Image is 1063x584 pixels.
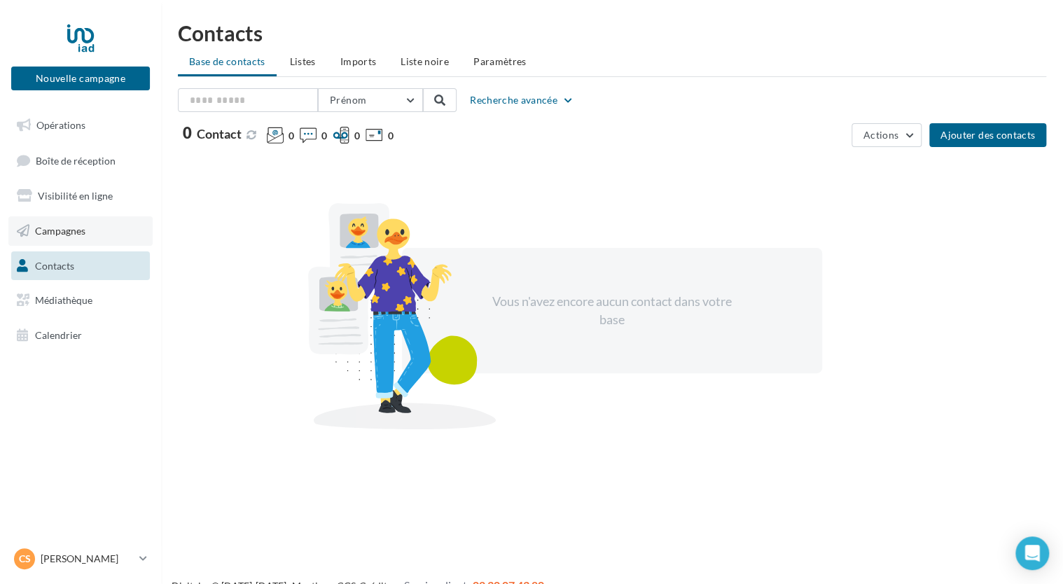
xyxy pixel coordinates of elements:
button: Prénom [318,88,423,112]
span: Campagnes [35,225,85,237]
span: 0 [183,125,192,141]
button: Ajouter des contacts [929,123,1046,147]
p: [PERSON_NAME] [41,552,134,566]
h1: Contacts [178,22,1046,43]
button: Recherche avancée [464,92,580,109]
span: Prénom [330,94,366,106]
a: Campagnes [8,216,153,246]
span: Contacts [35,259,74,271]
span: Opérations [36,119,85,131]
span: Imports [340,55,376,67]
div: Vous n'avez encore aucun contact dans votre base [492,293,732,328]
span: CS [19,552,31,566]
span: Actions [863,129,898,141]
span: Médiathèque [35,294,92,306]
a: Boîte de réception [8,146,153,176]
button: Actions [852,123,922,147]
a: Contacts [8,251,153,281]
span: Listes [290,55,316,67]
span: 0 [289,129,294,143]
span: 0 [321,129,327,143]
span: Visibilité en ligne [38,190,113,202]
a: Opérations [8,111,153,140]
span: Liste noire [401,55,449,67]
span: Contact [197,126,242,141]
div: Open Intercom Messenger [1015,536,1049,570]
span: Paramètres [473,55,527,67]
a: Visibilité en ligne [8,181,153,211]
span: 0 [354,129,360,143]
a: CS [PERSON_NAME] [11,545,150,572]
a: Médiathèque [8,286,153,315]
span: 0 [387,129,393,143]
span: Calendrier [35,329,82,341]
button: Nouvelle campagne [11,67,150,90]
a: Calendrier [8,321,153,350]
span: Boîte de réception [36,154,116,166]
